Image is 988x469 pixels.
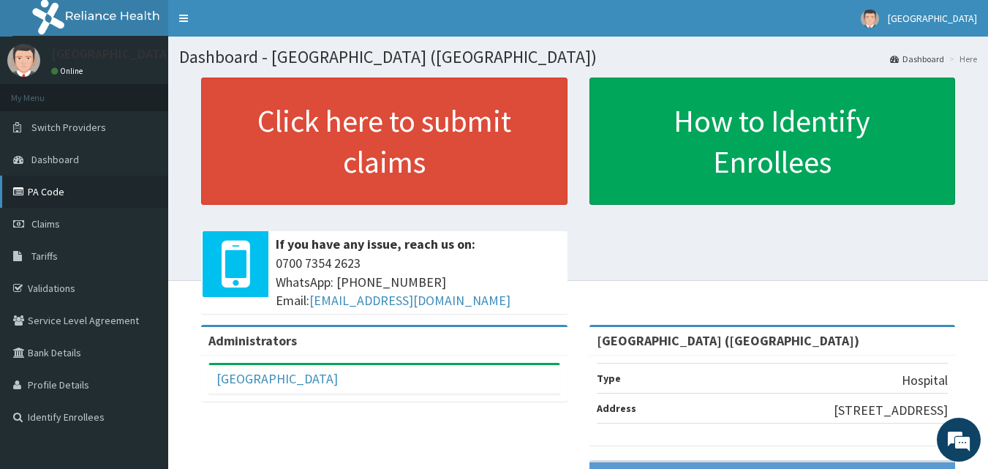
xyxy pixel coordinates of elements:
li: Here [946,53,977,65]
span: Claims [31,217,60,230]
a: How to Identify Enrollees [589,78,956,205]
span: [GEOGRAPHIC_DATA] [888,12,977,25]
h1: Dashboard - [GEOGRAPHIC_DATA] ([GEOGRAPHIC_DATA]) [179,48,977,67]
img: User Image [7,44,40,77]
a: [GEOGRAPHIC_DATA] [216,370,338,387]
a: Dashboard [890,53,944,65]
strong: [GEOGRAPHIC_DATA] ([GEOGRAPHIC_DATA]) [597,332,859,349]
a: [EMAIL_ADDRESS][DOMAIN_NAME] [309,292,510,309]
a: Online [51,66,86,76]
p: [STREET_ADDRESS] [834,401,948,420]
div: Chat with us now [76,82,246,101]
img: d_794563401_company_1708531726252_794563401 [27,73,59,110]
b: Administrators [208,332,297,349]
span: 0700 7354 2623 WhatsApp: [PHONE_NUMBER] Email: [276,254,560,310]
span: We're online! [85,141,202,289]
p: [GEOGRAPHIC_DATA] [51,48,172,61]
textarea: Type your message and hit 'Enter' [7,313,279,364]
span: Switch Providers [31,121,106,134]
b: Address [597,402,636,415]
img: User Image [861,10,879,28]
b: If you have any issue, reach us on: [276,236,475,252]
span: Dashboard [31,153,79,166]
span: Tariffs [31,249,58,263]
b: Type [597,372,621,385]
a: Click here to submit claims [201,78,567,205]
p: Hospital [902,371,948,390]
div: Minimize live chat window [240,7,275,42]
